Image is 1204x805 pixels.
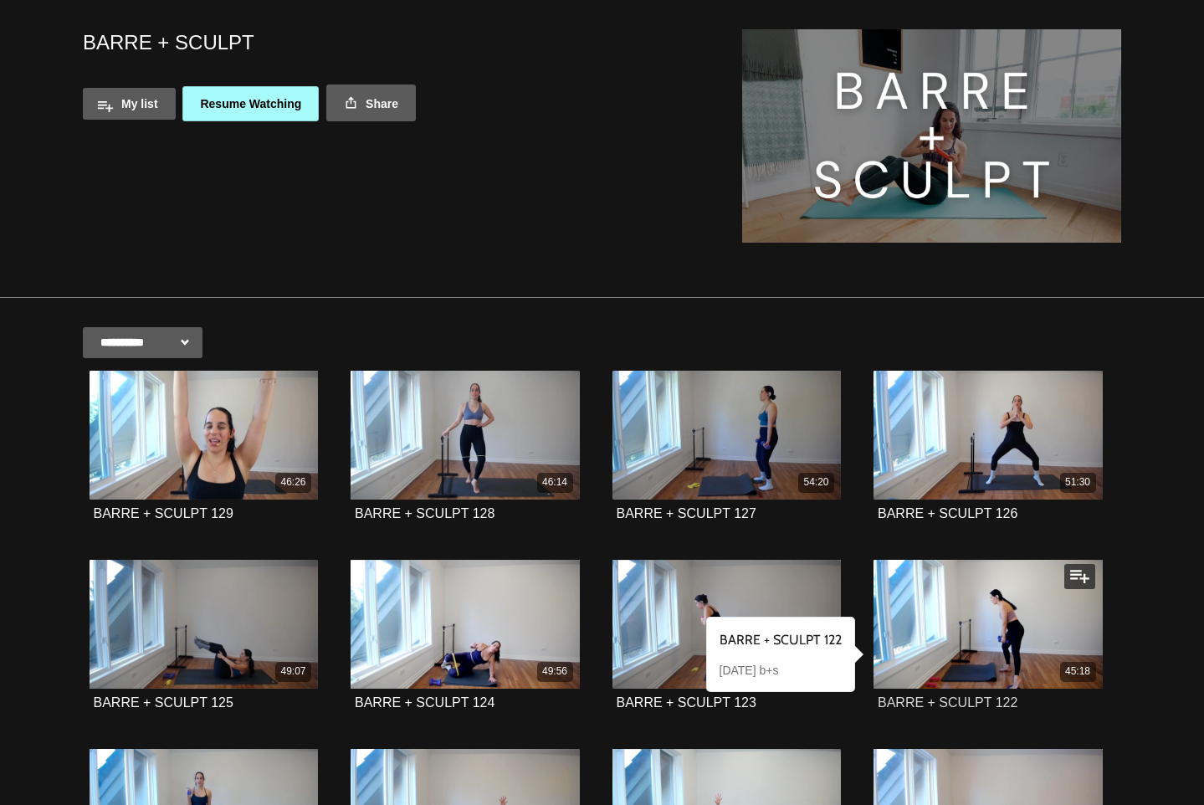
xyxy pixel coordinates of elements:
[355,507,494,520] a: BARRE + SCULPT 128
[798,473,834,492] div: 54:20
[83,29,254,55] h1: BARRE + SCULPT
[878,507,1017,520] a: BARRE + SCULPT 126
[351,560,580,689] a: BARRE + SCULPT 124 49:56
[720,632,842,648] strong: BARRE + SCULPT 122
[617,695,756,710] strong: BARRE + SCULPT 123
[617,696,756,710] a: BARRE + SCULPT 123
[612,371,842,500] a: BARRE + SCULPT 127 54:20
[275,662,311,681] div: 49:07
[355,695,494,710] strong: BARRE + SCULPT 124
[1060,473,1096,492] div: 51:30
[94,506,233,520] strong: BARRE + SCULPT 129
[612,560,842,689] a: BARRE + SCULPT 123 49:19
[617,507,756,520] a: BARRE + SCULPT 127
[878,506,1017,520] strong: BARRE + SCULPT 126
[90,371,319,500] a: BARRE + SCULPT 129 46:26
[1060,662,1096,681] div: 45:18
[355,506,494,520] strong: BARRE + SCULPT 128
[878,696,1017,710] a: BARRE + SCULPT 122
[326,85,416,121] a: Share
[720,662,842,679] p: [DATE] b+s
[878,695,1017,710] strong: BARRE + SCULPT 122
[742,29,1121,243] img: BARRE + SCULPT
[537,662,573,681] div: 49:56
[182,86,319,121] a: Resume Watching
[874,371,1103,500] a: BARRE + SCULPT 126 51:30
[94,696,233,710] a: BARRE + SCULPT 125
[90,560,319,689] a: BARRE + SCULPT 125 49:07
[874,560,1103,689] a: BARRE + SCULPT 122 45:18
[94,507,233,520] a: BARRE + SCULPT 129
[351,371,580,500] a: BARRE + SCULPT 128 46:14
[617,506,756,520] strong: BARRE + SCULPT 127
[83,88,176,120] button: My list
[1064,564,1095,589] button: Add to my list
[537,473,573,492] div: 46:14
[94,695,233,710] strong: BARRE + SCULPT 125
[355,696,494,710] a: BARRE + SCULPT 124
[275,473,311,492] div: 46:26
